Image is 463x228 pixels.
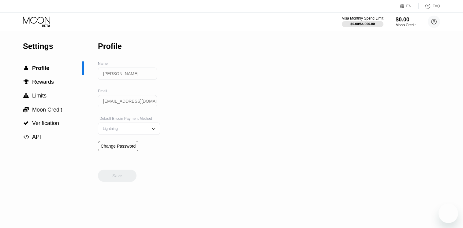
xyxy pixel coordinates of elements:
span: Rewards [32,79,54,85]
div: $0.00 / $4,000.00 [350,22,375,26]
span: Moon Credit [32,107,62,113]
span: Profile [32,65,49,71]
span:  [24,65,28,71]
span: Verification [32,120,59,126]
div: Lightning [101,127,147,131]
div: Visa Monthly Spend Limit$0.00/$4,000.00 [342,16,383,27]
span:  [23,106,29,112]
span: API [32,134,41,140]
div: Change Password [101,144,136,149]
div: Name [98,61,160,66]
div: Change Password [98,141,138,151]
div: Profile [98,42,122,51]
div: Settings [23,42,84,51]
span:  [23,93,29,98]
div: Moon Credit [396,23,416,27]
span: Limits [32,93,47,99]
div: FAQ [419,3,440,9]
div: Visa Monthly Spend Limit [342,16,383,20]
div: Default Bitcoin Payment Method [98,116,160,121]
div: EN [400,3,419,9]
div: Email [98,89,160,93]
div: $0.00 [396,17,416,23]
iframe: Button to launch messaging window [439,204,458,223]
div: FAQ [433,4,440,8]
div:  [23,79,29,85]
span:  [24,79,29,85]
div: EN [406,4,412,8]
span:  [23,134,29,140]
div: $0.00Moon Credit [396,17,416,27]
span:  [23,120,29,126]
div:  [23,65,29,71]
